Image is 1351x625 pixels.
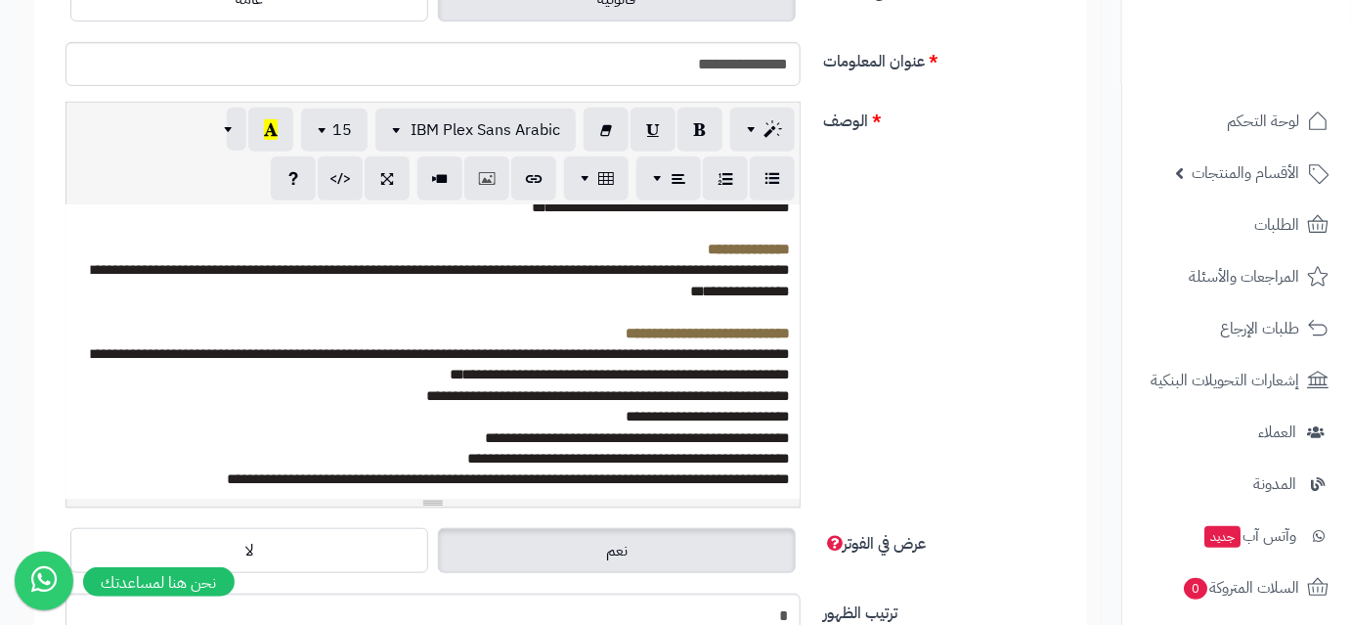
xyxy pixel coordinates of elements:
[245,539,253,562] span: لا
[1184,578,1207,600] span: 0
[1204,526,1241,548] span: جديد
[1151,367,1299,394] span: إشعارات التحويلات البنكية
[815,102,1070,133] label: الوصف
[1134,513,1339,559] a: وآتس آبجديد
[1253,470,1296,498] span: المدونة
[332,118,352,142] span: 15
[1134,409,1339,456] a: العملاء
[1134,461,1339,508] a: المدونة
[301,109,368,152] button: 15
[1134,98,1339,145] a: لوحة التحكم
[375,109,576,152] button: IBM Plex Sans Arabic
[1202,522,1296,550] span: وآتس آب
[1134,305,1339,352] a: طلبات الإرجاع
[1182,574,1299,602] span: السلات المتروكة
[1134,564,1339,611] a: السلات المتروكة0
[1189,263,1299,290] span: المراجعات والأسئلة
[815,42,1070,73] label: عنوان المعلومات
[1134,357,1339,404] a: إشعارات التحويلات البنكية
[411,118,560,142] span: IBM Plex Sans Arabic
[1218,55,1332,96] img: logo-2.png
[1227,108,1299,135] span: لوحة التحكم
[1134,253,1339,300] a: المراجعات والأسئلة
[823,532,926,556] span: عرض في الفوتر
[1192,159,1299,187] span: الأقسام والمنتجات
[1254,211,1299,239] span: الطلبات
[606,539,628,562] span: نعم
[1134,201,1339,248] a: الطلبات
[815,594,1070,625] label: ترتيب الظهور
[1220,315,1299,342] span: طلبات الإرجاع
[1258,419,1296,446] span: العملاء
